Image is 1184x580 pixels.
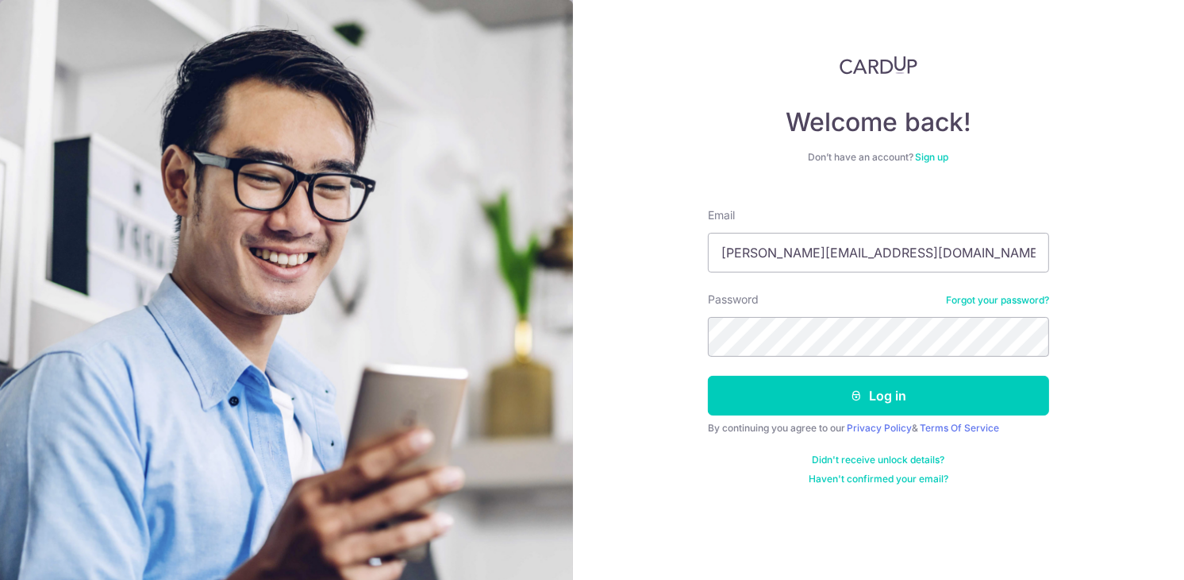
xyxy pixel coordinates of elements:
a: Privacy Policy [847,422,912,434]
h4: Welcome back! [708,106,1049,138]
label: Email [708,207,735,223]
label: Password [708,292,759,307]
img: CardUp Logo [840,56,917,75]
a: Forgot your password? [946,294,1049,307]
div: Don’t have an account? [708,151,1049,164]
input: Enter your Email [708,233,1049,273]
a: Terms Of Service [920,422,999,434]
button: Log in [708,376,1049,416]
div: By continuing you agree to our & [708,422,1049,435]
a: Sign up [916,151,949,163]
a: Haven't confirmed your email? [809,473,948,485]
a: Didn't receive unlock details? [813,454,945,466]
